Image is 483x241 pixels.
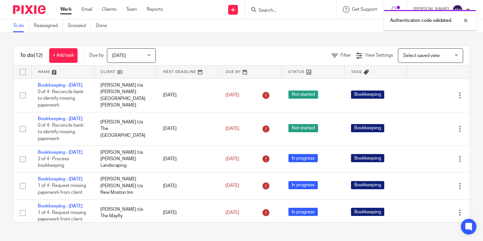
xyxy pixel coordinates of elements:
h1: To do [20,52,43,59]
img: svg%3E [452,5,463,15]
a: + Add task [49,48,78,63]
a: Clients [102,6,116,13]
a: Bookkeeping - [DATE] [38,117,82,121]
a: To do [13,20,29,32]
td: [PERSON_NAME] [PERSON_NAME] t/a New Moston Inn [94,173,156,199]
span: [DATE] [226,157,239,161]
span: In progress [288,154,318,162]
span: View Settings [365,53,393,58]
td: [DATE] [156,78,219,112]
span: [DATE] [226,210,239,215]
td: [DATE] [156,173,219,199]
span: 1 of 4 · Request missing paperwork from client [38,184,86,195]
a: Bookkeeping - [DATE] [38,204,82,208]
td: [PERSON_NAME] t/a [PERSON_NAME] Landscaping [94,146,156,172]
a: Bookkeeping - [DATE] [38,150,82,155]
span: In progress [288,208,318,216]
span: [DATE] [226,93,239,97]
span: 0 of 4 · Reconcile bank to identify missing paperwork [38,123,83,141]
a: Reports [147,6,163,13]
span: 2 of 4 · Process bookkeeping [38,157,69,168]
span: In progress [288,181,318,189]
a: Bookkeeping - [DATE] [38,83,82,88]
span: Filter [341,53,351,58]
span: Select saved view [403,53,440,58]
td: [DATE] [156,199,219,226]
span: Bookkeeping [351,124,384,132]
p: Due by [89,52,104,59]
a: Bookkeeping - [DATE] [38,177,82,181]
td: [PERSON_NAME] t/a The [GEOGRAPHIC_DATA] [94,112,156,146]
span: Tags [351,70,362,74]
span: [DATE] [226,184,239,188]
a: Team [126,6,137,13]
span: [DATE] [226,126,239,131]
p: Authentication code validated. [390,17,452,24]
a: Email [81,6,92,13]
td: [PERSON_NAME] t/a The Mayfly [94,199,156,226]
span: Bookkeeping [351,154,384,162]
span: Bookkeeping [351,91,384,99]
span: Not started [288,91,318,99]
span: Bookkeeping [351,208,384,216]
td: [DATE] [156,146,219,172]
span: Bookkeeping [351,181,384,189]
td: [DATE] [156,112,219,146]
a: Reassigned [34,20,63,32]
a: Work [60,6,72,13]
span: Not started [288,124,318,132]
span: 1 of 4 · Request missing paperwork from client [38,210,86,222]
td: [PERSON_NAME] t/a [PERSON_NAME][GEOGRAPHIC_DATA][PERSON_NAME] [94,78,156,112]
span: 0 of 4 · Reconcile bank to identify missing paperwork [38,90,83,107]
a: Done [96,20,112,32]
img: Pixie [13,5,46,14]
span: [DATE] [112,53,126,58]
a: Snoozed [68,20,91,32]
span: (12) [34,53,43,58]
